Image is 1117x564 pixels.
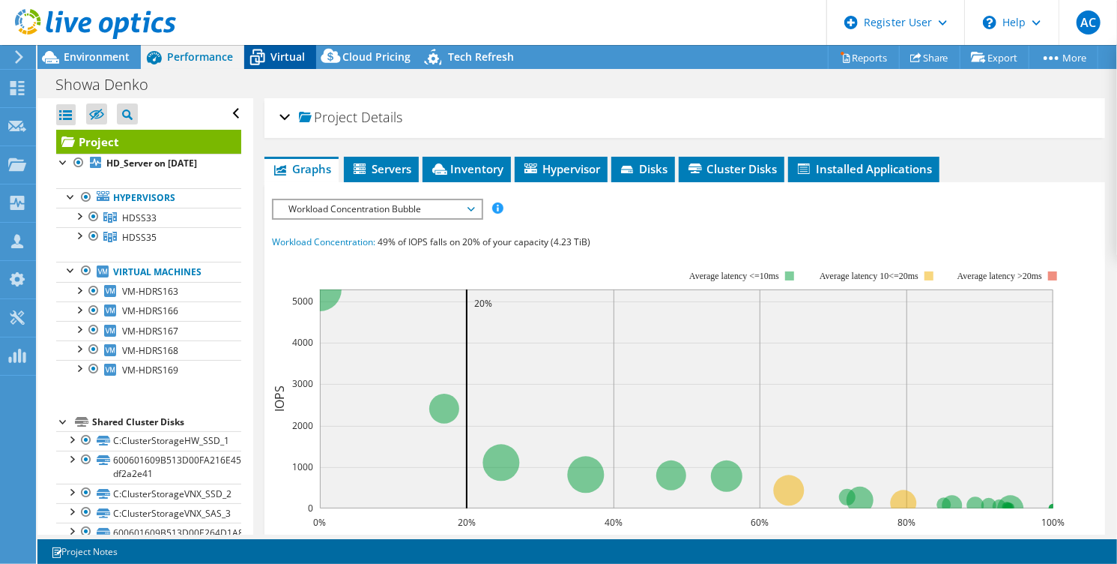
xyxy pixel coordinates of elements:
text: 20% [458,516,476,529]
a: 600601609B513D00FA216E45DED7EB11-df2a2e41 [56,451,241,484]
a: C:ClusterStorageHW_SSD_1 [56,431,241,451]
text: 5000 [292,295,313,307]
a: Project Notes [40,542,128,561]
text: 0% [314,516,327,529]
a: VM-HDRS167 [56,321,241,340]
span: Hypervisor [522,161,600,176]
text: 80% [897,516,915,529]
a: Project [56,130,241,154]
span: Virtual [270,49,305,64]
a: Export [960,46,1029,69]
a: C:ClusterStorageVNX_SSD_2 [56,484,241,503]
span: Installed Applications [796,161,932,176]
span: Disks [619,161,668,176]
svg: \n [983,16,996,29]
b: HD_Server on [DATE] [106,157,197,169]
a: More [1029,46,1098,69]
a: HDSS35 [56,227,241,247]
span: VM-HDRS163 [122,285,178,298]
text: 60% [751,516,769,529]
a: VM-HDRS169 [56,360,241,379]
span: Inventory [430,161,503,176]
a: Share [899,46,960,69]
span: Workload Concentration: [272,235,375,248]
span: Details [361,108,402,126]
a: VM-HDRS166 [56,301,241,321]
text: 3000 [292,377,313,390]
a: Hypervisors [56,188,241,208]
text: 2000 [292,419,313,432]
span: Performance [167,49,233,64]
text: 40% [605,516,623,529]
text: IOPS [271,385,288,412]
div: Shared Cluster Disks [92,413,241,431]
text: 100% [1042,516,1065,529]
a: Reports [828,46,900,69]
a: VM-HDRS168 [56,340,241,360]
text: 0 [308,502,313,514]
text: Capacity [663,534,712,550]
span: HDSS35 [122,231,157,244]
tspan: Average latency 10<=20ms [820,271,918,281]
span: Cloud Pricing [342,49,411,64]
a: 600601609B513D00E264D1A863D1EA11-64d230aa-c07a-431 [56,523,241,556]
text: 1000 [292,460,313,473]
tspan: Average latency <=10ms [689,271,779,281]
span: Tech Refresh [448,49,514,64]
text: 20% [474,297,492,310]
span: VM-HDRS166 [122,304,178,317]
span: Project [299,110,357,125]
span: Environment [64,49,130,64]
span: AC [1077,10,1101,34]
text: Average latency >20ms [957,271,1042,281]
span: VM-HDRS169 [122,364,178,376]
a: Virtual Machines [56,262,241,281]
text: 4000 [292,336,313,349]
span: 49% of IOPS falls on 20% of your capacity (4.23 TiB) [378,235,590,248]
span: Graphs [272,161,331,176]
span: VM-HDRS167 [122,325,178,337]
h1: Showa Denko [49,76,172,93]
a: C:ClusterStorageVNX_SAS_3 [56,503,241,523]
a: HD_Server on [DATE] [56,154,241,173]
span: Workload Concentration Bubble [281,200,473,218]
span: Cluster Disks [686,161,777,176]
a: VM-HDRS163 [56,282,241,301]
span: Servers [351,161,411,176]
span: VM-HDRS168 [122,344,178,357]
span: HDSS33 [122,211,157,224]
a: HDSS33 [56,208,241,227]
